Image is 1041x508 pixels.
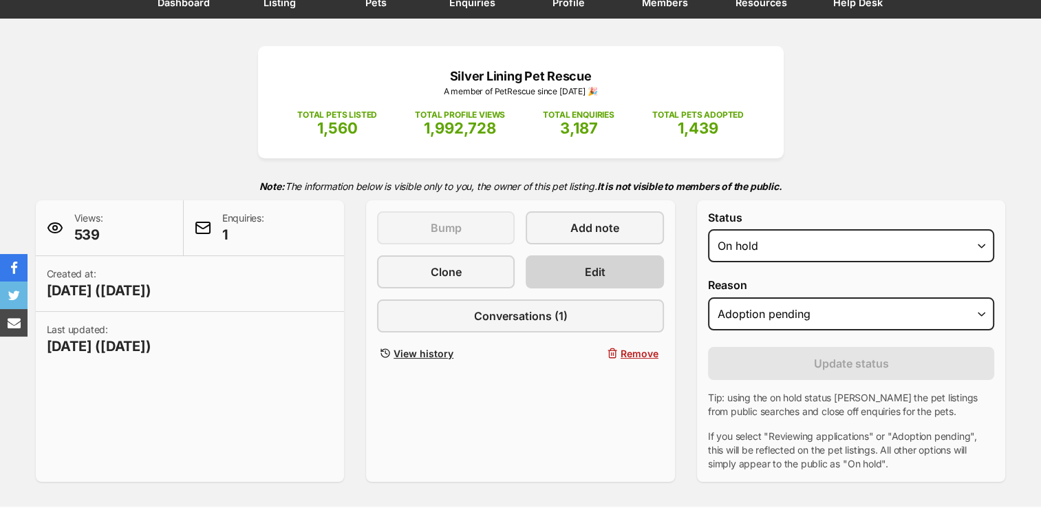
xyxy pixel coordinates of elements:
span: 3,187 [560,119,598,137]
span: View history [394,346,453,361]
a: Conversations (1) [377,299,664,332]
span: 1,439 [678,119,718,137]
button: Remove [526,343,663,363]
span: Update status [814,355,889,372]
button: Update status [708,347,995,380]
p: Enquiries: [222,211,264,244]
strong: Note: [259,180,285,192]
a: Add note [526,211,663,244]
p: TOTAL PROFILE VIEWS [415,109,505,121]
span: Conversations (1) [473,308,567,324]
label: Status [708,211,995,224]
p: If you select "Reviewing applications" or "Adoption pending", this will be reflected on the pet l... [708,430,995,471]
label: Reason [708,279,995,291]
p: Created at: [47,267,151,300]
p: TOTAL PETS LISTED [297,109,377,121]
span: 1 [222,225,264,244]
a: View history [377,343,515,363]
span: 1,560 [317,119,358,137]
p: Views: [74,211,103,244]
span: Remove [621,346,658,361]
a: Edit [526,255,663,288]
span: Add note [570,220,619,236]
p: The information below is visible only to you, the owner of this pet listing. [36,172,1006,200]
span: Clone [431,264,462,280]
span: [DATE] ([DATE]) [47,281,151,300]
p: A member of PetRescue since [DATE] 🎉 [279,85,763,98]
span: Bump [431,220,462,236]
p: TOTAL ENQUIRIES [543,109,614,121]
span: Edit [585,264,605,280]
p: Silver Lining Pet Rescue [279,67,763,85]
p: TOTAL PETS ADOPTED [652,109,744,121]
a: Clone [377,255,515,288]
p: Last updated: [47,323,151,356]
strong: It is not visible to members of the public. [597,180,782,192]
span: [DATE] ([DATE]) [47,337,151,356]
p: Tip: using the on hold status [PERSON_NAME] the pet listings from public searches and close off e... [708,391,995,419]
span: 1,992,728 [424,119,496,137]
button: Bump [377,211,515,244]
span: 539 [74,225,103,244]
